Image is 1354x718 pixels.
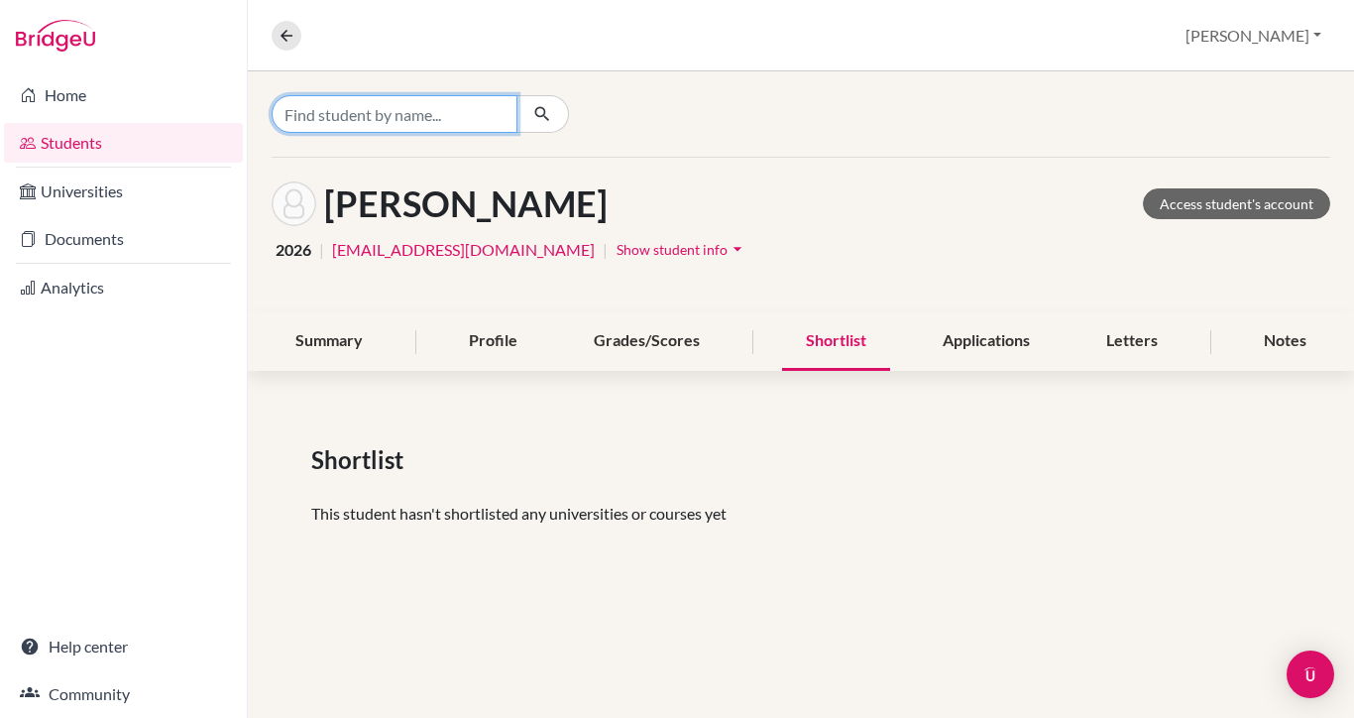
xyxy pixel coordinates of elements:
i: arrow_drop_down [728,239,747,259]
a: Help center [4,627,243,666]
a: Access student's account [1143,188,1330,219]
a: Documents [4,219,243,259]
button: [PERSON_NAME] [1177,17,1330,55]
a: [EMAIL_ADDRESS][DOMAIN_NAME] [332,238,595,262]
img: Arshia Soni's avatar [272,181,316,226]
h1: [PERSON_NAME] [324,182,608,225]
span: | [603,238,608,262]
span: Shortlist [311,442,411,478]
div: Notes [1240,312,1330,371]
span: | [319,238,324,262]
span: 2026 [276,238,311,262]
div: Shortlist [782,312,890,371]
span: Show student info [617,241,728,258]
div: Grades/Scores [570,312,724,371]
a: Home [4,75,243,115]
div: Applications [919,312,1054,371]
a: Students [4,123,243,163]
div: Open Intercom Messenger [1287,651,1334,698]
input: Find student by name... [272,95,517,133]
a: Analytics [4,268,243,307]
div: Letters [1082,312,1182,371]
a: Community [4,674,243,714]
div: Summary [272,312,387,371]
button: Show student infoarrow_drop_down [616,234,748,265]
img: Bridge-U [16,20,95,52]
p: This student hasn't shortlisted any universities or courses yet [311,502,1291,526]
a: Universities [4,172,243,211]
div: Profile [445,312,541,371]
